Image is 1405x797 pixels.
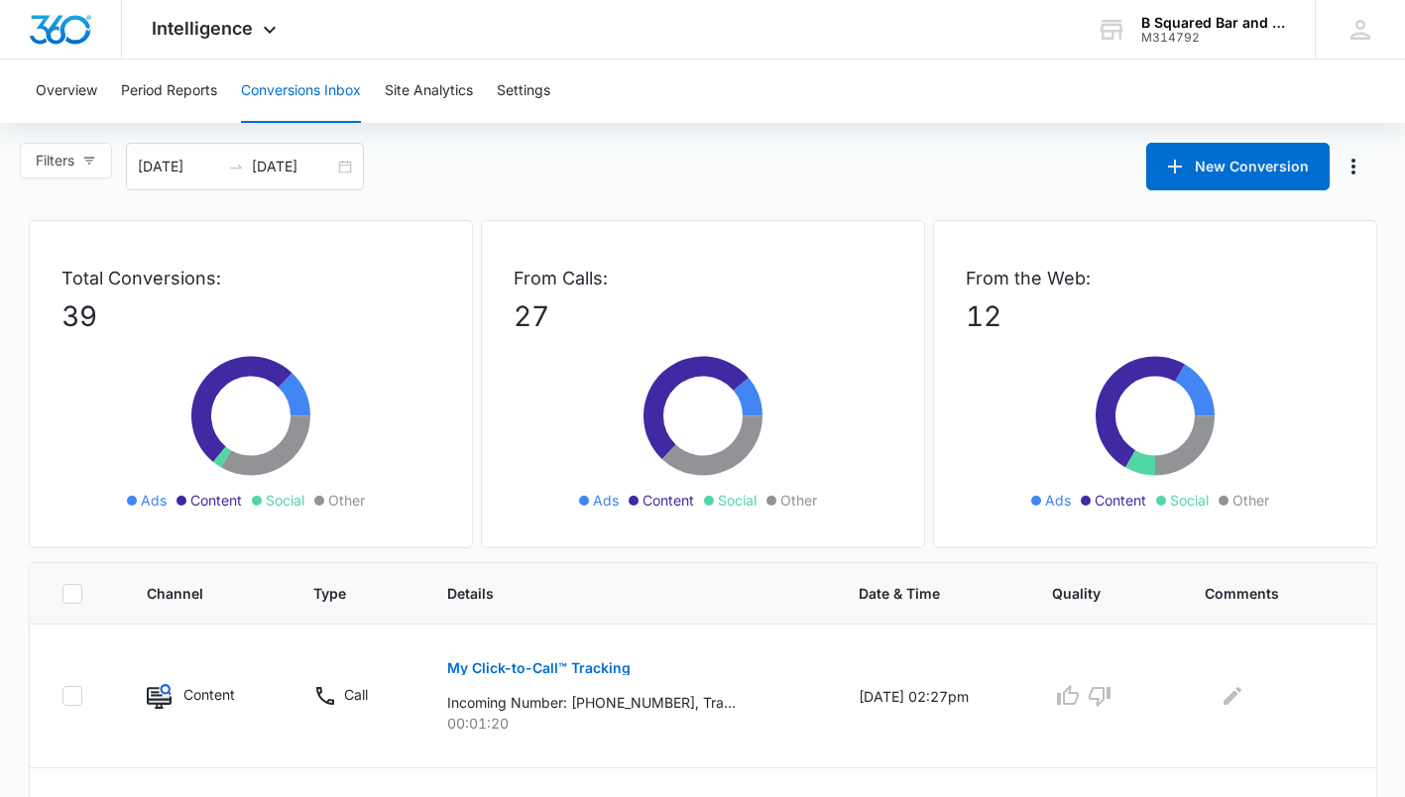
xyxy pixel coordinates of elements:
[1141,15,1286,31] div: account name
[252,156,334,177] input: End date
[147,583,237,604] span: Channel
[1205,583,1315,604] span: Comments
[1338,151,1369,182] button: Manage Numbers
[1217,680,1248,712] button: Edit Comments
[138,156,220,177] input: Start date
[313,583,371,604] span: Type
[447,583,782,604] span: Details
[1170,490,1209,511] span: Social
[447,661,631,675] p: My Click-to-Call™ Tracking
[966,265,1345,291] p: From the Web:
[1045,490,1071,511] span: Ads
[36,59,97,123] button: Overview
[183,684,235,705] p: Content
[1052,583,1128,604] span: Quality
[593,490,619,511] span: Ads
[497,59,550,123] button: Settings
[780,490,817,511] span: Other
[718,490,757,511] span: Social
[141,490,167,511] span: Ads
[514,265,892,291] p: From Calls:
[241,59,361,123] button: Conversions Inbox
[1146,143,1330,190] button: New Conversion
[835,625,1028,768] td: [DATE] 02:27pm
[1232,490,1269,511] span: Other
[152,18,253,39] span: Intelligence
[514,295,892,337] p: 27
[385,59,473,123] button: Site Analytics
[643,490,694,511] span: Content
[447,713,811,734] p: 00:01:20
[121,59,217,123] button: Period Reports
[61,295,440,337] p: 39
[344,684,368,705] p: Call
[1141,31,1286,45] div: account id
[328,490,365,511] span: Other
[966,295,1345,337] p: 12
[228,159,244,174] span: swap-right
[36,150,74,171] span: Filters
[1095,490,1146,511] span: Content
[447,692,736,713] p: Incoming Number: [PHONE_NUMBER], Tracking Number: [PHONE_NUMBER], Ring To: [PHONE_NUMBER], Caller...
[447,644,631,692] button: My Click-to-Call™ Tracking
[859,583,976,604] span: Date & Time
[266,490,304,511] span: Social
[190,490,242,511] span: Content
[20,143,112,178] button: Filters
[61,265,440,291] p: Total Conversions:
[228,159,244,174] span: to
